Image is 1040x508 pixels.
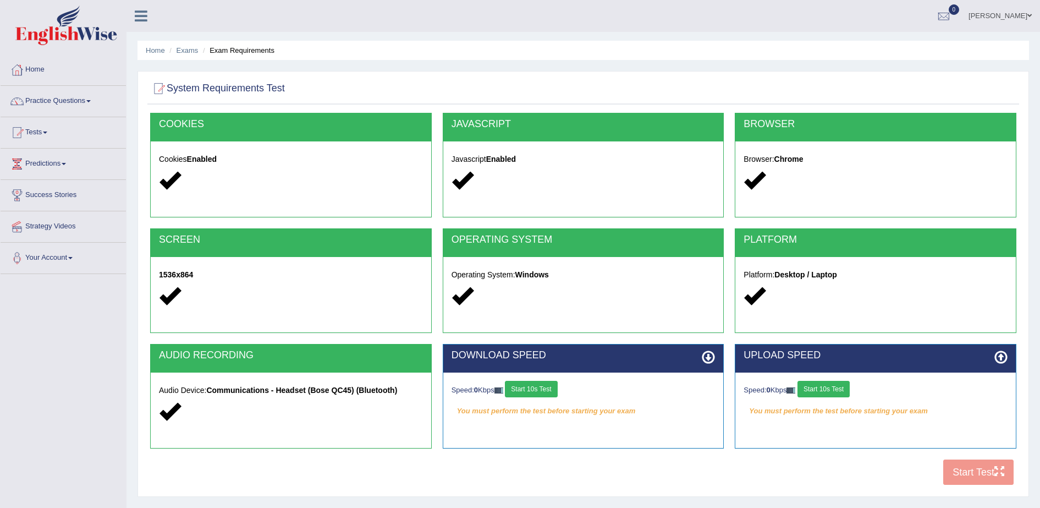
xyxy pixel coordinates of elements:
[744,403,1008,419] em: You must perform the test before starting your exam
[159,270,193,279] strong: 1536x864
[159,350,423,361] h2: AUDIO RECORDING
[505,381,557,397] button: Start 10s Test
[452,155,716,163] h5: Javascript
[1,117,126,145] a: Tests
[1,211,126,239] a: Strategy Videos
[146,46,165,54] a: Home
[786,387,795,394] img: ajax-loader-fb-connection.gif
[494,387,503,394] img: ajax-loader-fb-connection.gif
[159,234,423,245] h2: SCREEN
[744,234,1008,245] h2: PLATFORM
[177,46,199,54] a: Exams
[452,119,716,130] h2: JAVASCRIPT
[1,149,126,176] a: Predictions
[774,270,837,279] strong: Desktop / Laptop
[744,350,1008,361] h2: UPLOAD SPEED
[452,271,716,279] h5: Operating System:
[150,80,285,97] h2: System Requirements Test
[452,403,716,419] em: You must perform the test before starting your exam
[200,45,274,56] li: Exam Requirements
[797,381,850,397] button: Start 10s Test
[159,155,423,163] h5: Cookies
[159,119,423,130] h2: COOKIES
[452,381,716,400] div: Speed: Kbps
[1,86,126,113] a: Practice Questions
[515,270,549,279] strong: Windows
[1,243,126,270] a: Your Account
[159,386,423,395] h5: Audio Device:
[474,386,478,394] strong: 0
[1,180,126,207] a: Success Stories
[767,386,771,394] strong: 0
[949,4,960,15] span: 0
[452,234,716,245] h2: OPERATING SYSTEM
[744,381,1008,400] div: Speed: Kbps
[187,155,217,163] strong: Enabled
[206,386,397,395] strong: Communications - Headset (Bose QC45) (Bluetooth)
[744,271,1008,279] h5: Platform:
[1,54,126,82] a: Home
[744,155,1008,163] h5: Browser:
[486,155,516,163] strong: Enabled
[452,350,716,361] h2: DOWNLOAD SPEED
[774,155,804,163] strong: Chrome
[744,119,1008,130] h2: BROWSER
